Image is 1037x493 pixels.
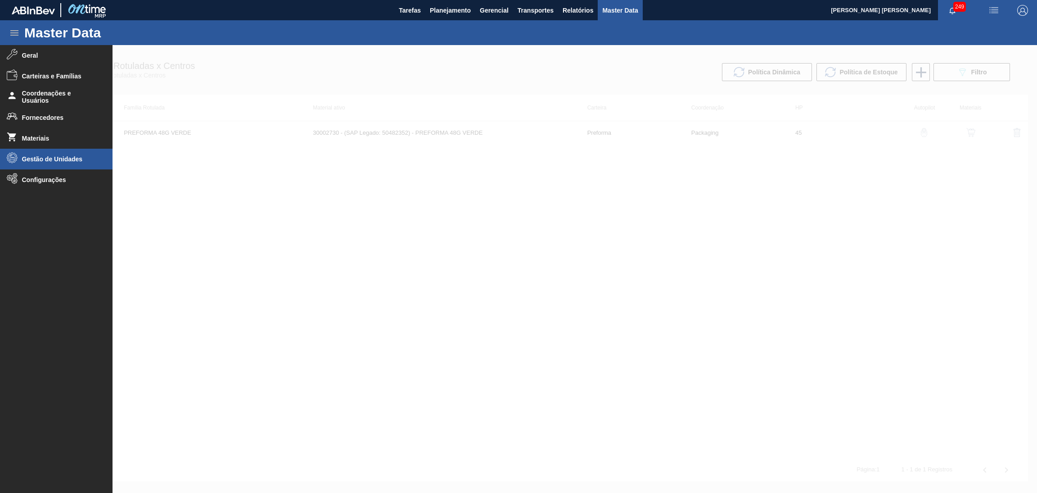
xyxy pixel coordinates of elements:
[430,5,471,16] span: Planejamento
[24,27,184,38] h1: Master Data
[602,5,638,16] span: Master Data
[480,5,509,16] span: Gerencial
[953,2,966,12] span: 249
[1017,5,1028,16] img: Logout
[22,114,96,121] span: Fornecedores
[22,135,96,142] span: Materiais
[399,5,421,16] span: Tarefas
[22,176,96,183] span: Configurações
[938,4,967,17] button: Notificações
[12,6,55,14] img: TNhmsLtSVTkK8tSr43FrP2fwEKptu5GPRR3wAAAABJRU5ErkJggg==
[518,5,554,16] span: Transportes
[22,52,96,59] span: Geral
[563,5,593,16] span: Relatórios
[22,90,96,104] span: Coordenações e Usuários
[988,5,999,16] img: userActions
[22,73,96,80] span: Carteiras e Famílias
[22,155,96,163] span: Gestão de Unidades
